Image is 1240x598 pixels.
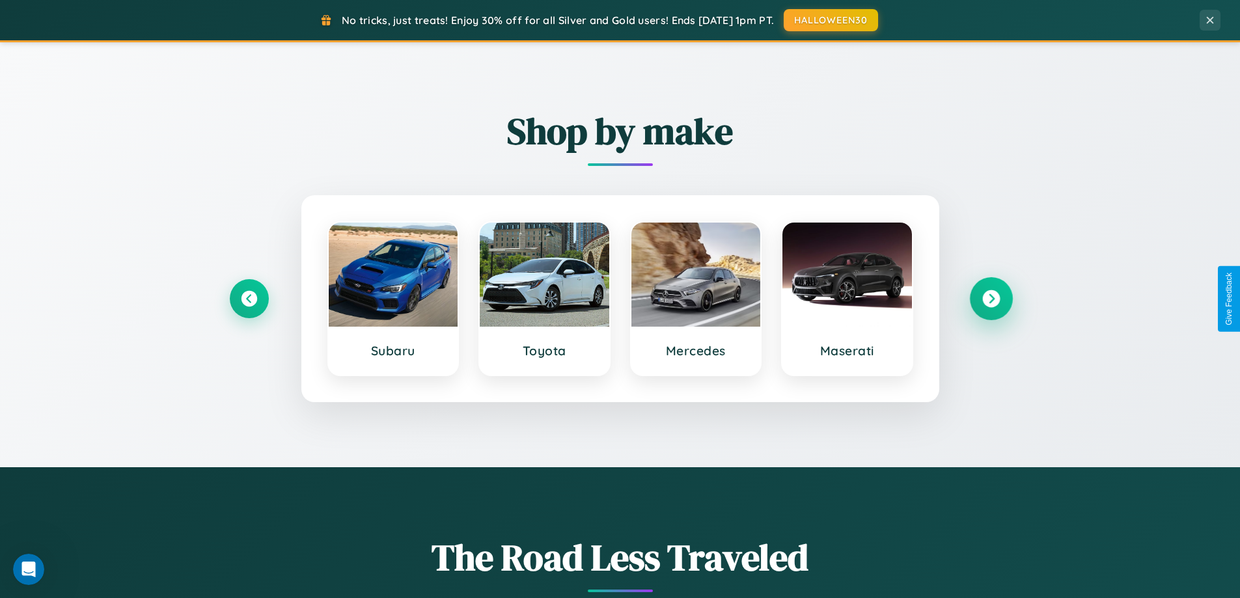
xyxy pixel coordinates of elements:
[644,343,748,359] h3: Mercedes
[230,106,1011,156] h2: Shop by make
[795,343,899,359] h3: Maserati
[1224,273,1233,325] div: Give Feedback
[13,554,44,585] iframe: Intercom live chat
[493,343,596,359] h3: Toyota
[230,532,1011,582] h1: The Road Less Traveled
[784,9,878,31] button: HALLOWEEN30
[342,343,445,359] h3: Subaru
[342,14,774,27] span: No tricks, just treats! Enjoy 30% off for all Silver and Gold users! Ends [DATE] 1pm PT.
